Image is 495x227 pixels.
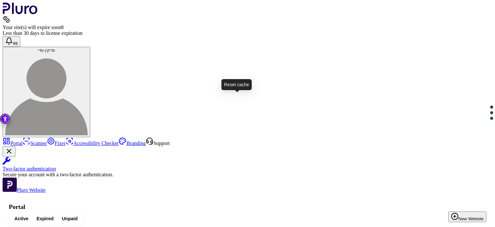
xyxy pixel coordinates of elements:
[23,140,47,146] a: Scanner
[119,140,146,146] a: Branding
[3,187,46,193] a: Open Pluro Website
[10,214,33,223] button: Active
[47,140,66,146] a: Fixer
[62,216,78,222] span: Unpaid
[3,166,492,172] div: Two-factor authentication
[3,140,23,146] a: Portal
[58,214,82,223] button: Unpaid
[3,10,38,15] a: Logo
[3,172,492,178] div: Secure your account with a two-factor authentication.
[15,216,28,222] span: Active
[9,203,486,211] h1: Portal
[13,41,18,46] span: 99
[5,53,88,135] img: פרקין עדי
[3,36,20,47] button: Open notifications, you have 382 new notifications
[448,212,486,222] button: New Website
[3,30,492,36] div: Less than 30 days to license expiration
[3,137,492,193] aside: Sidebar menu
[61,25,63,30] span: 8
[38,48,55,53] span: פרקין עדי
[66,140,119,146] a: Accessibility Checker
[221,79,252,90] div: Reset cache
[37,216,54,222] span: Expired
[146,140,170,146] a: Open Support screen
[33,214,58,223] button: Expired
[3,146,15,157] button: Close Two-factor authentication notification
[3,47,90,137] button: פרקין עדיפרקין עדי
[3,157,492,172] a: Two-factor authentication
[3,25,492,30] div: Your site(s) will expire soon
